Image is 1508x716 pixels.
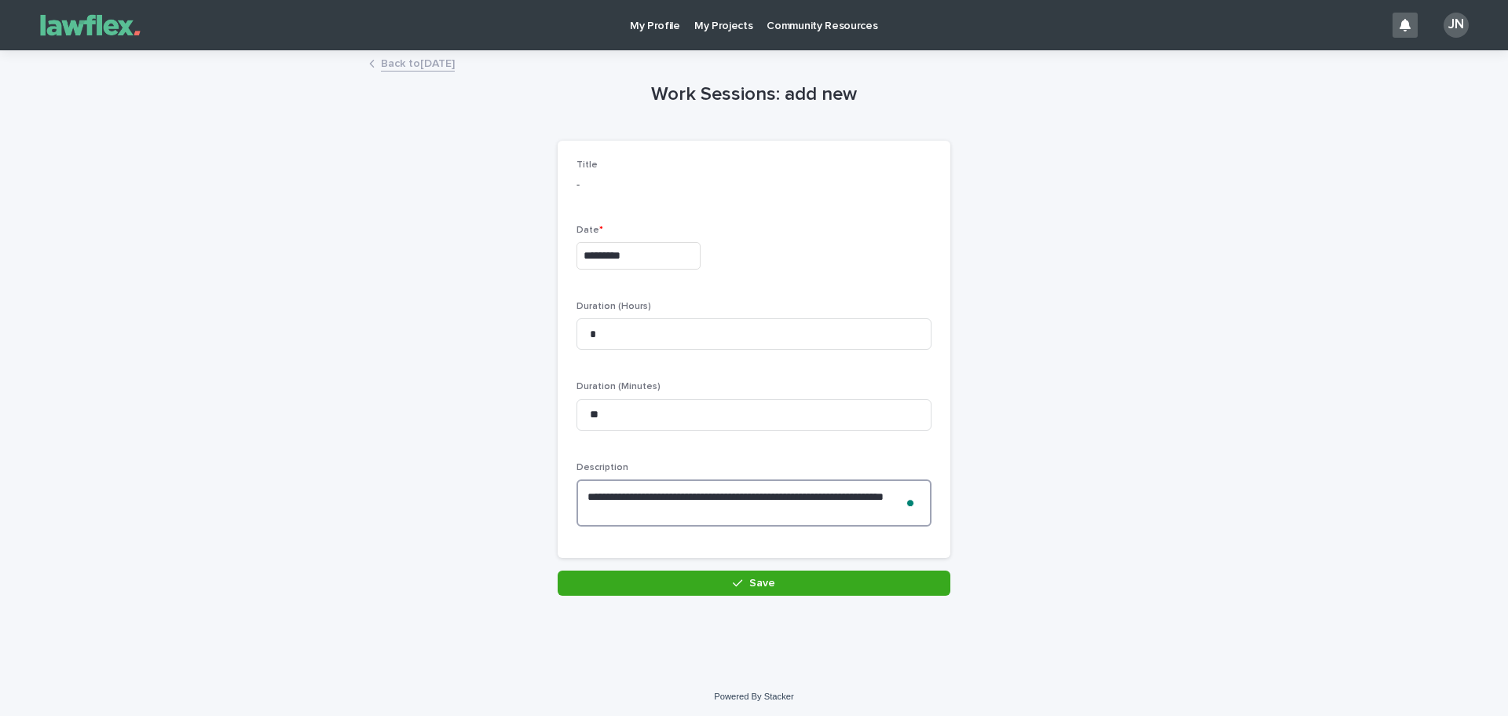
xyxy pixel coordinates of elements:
a: Powered By Stacker [714,692,793,701]
img: Gnvw4qrBSHOAfo8VMhG6 [31,9,149,41]
span: Save [749,578,775,589]
textarea: To enrich screen reader interactions, please activate Accessibility in Grammarly extension settings [576,479,932,527]
span: Description [576,463,628,472]
h1: Work Sessions: add new [558,83,950,106]
div: JN [1444,13,1469,38]
button: Save [558,571,950,596]
span: Date [576,226,603,235]
span: Title [576,160,598,170]
a: Back to[DATE] [381,53,455,72]
span: Duration (Minutes) [576,382,661,391]
p: - [576,177,932,193]
span: Duration (Hours) [576,302,651,311]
